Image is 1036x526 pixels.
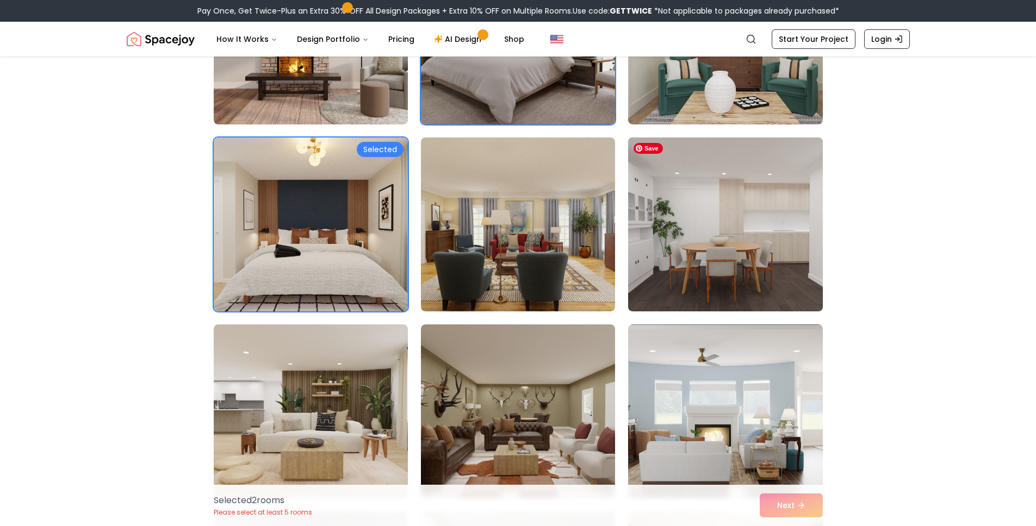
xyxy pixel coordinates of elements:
[623,133,827,316] img: Room room-9
[208,28,286,50] button: How It Works
[214,494,312,507] p: Selected 2 room s
[208,28,533,50] nav: Main
[610,5,652,16] b: GETTWICE
[573,5,652,16] span: Use code:
[628,324,822,498] img: Room room-12
[421,324,615,498] img: Room room-11
[127,22,910,57] nav: Global
[495,28,533,50] a: Shop
[652,5,839,16] span: *Not applicable to packages already purchased*
[421,137,615,311] img: Room room-8
[357,142,404,157] div: Selected
[214,137,408,311] img: Room room-7
[380,28,423,50] a: Pricing
[425,28,493,50] a: AI Design
[864,29,910,49] a: Login
[772,29,855,49] a: Start Your Project
[550,33,563,46] img: United States
[288,28,377,50] button: Design Portfolio
[214,324,408,498] img: Room room-10
[127,28,195,50] a: Spacejoy
[197,5,839,16] div: Pay Once, Get Twice-Plus an Extra 30% OFF All Design Packages + Extra 10% OFF on Multiple Rooms.
[127,28,195,50] img: Spacejoy Logo
[634,143,663,154] span: Save
[214,508,312,517] p: Please select at least 5 rooms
